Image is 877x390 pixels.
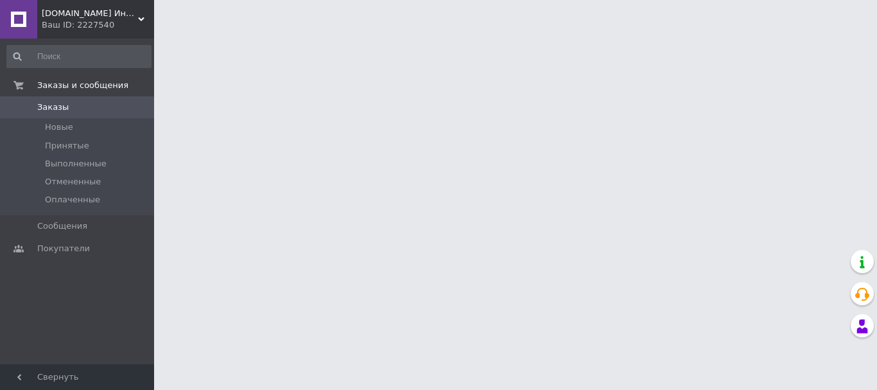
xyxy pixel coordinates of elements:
span: Принятые [45,140,89,152]
span: Сообщения [37,220,87,232]
span: Заказы и сообщения [37,80,128,91]
span: Autotema.ua Интернет-магазин автотоваров [42,8,138,19]
span: Отмененные [45,176,101,188]
span: Оплаченные [45,194,100,206]
input: Поиск [6,45,152,68]
span: Выполненные [45,158,107,170]
span: Заказы [37,102,69,113]
div: Ваш ID: 2227540 [42,19,154,31]
span: Покупатели [37,243,90,254]
span: Новые [45,121,73,133]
